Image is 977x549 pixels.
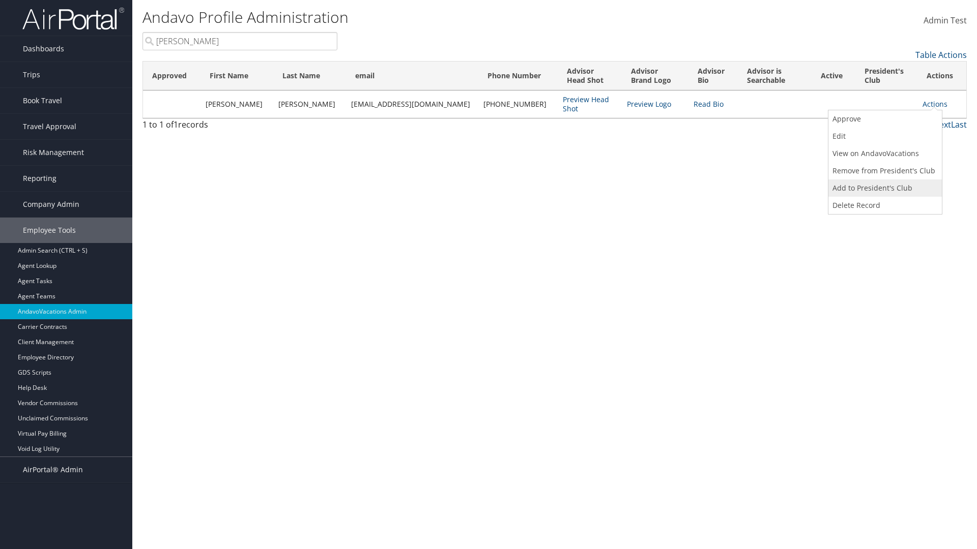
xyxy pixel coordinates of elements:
[738,62,812,90] th: Advisor is Searchable: activate to sort column ascending
[23,218,76,243] span: Employee Tools
[200,62,273,90] th: First Name: activate to sort column ascending
[917,62,966,90] th: Actions
[688,62,738,90] th: Advisor Bio: activate to sort column ascending
[627,99,671,109] a: Preview Logo
[174,119,178,130] span: 1
[143,62,200,90] th: Approved: activate to sort column ascending
[828,145,939,162] a: View on AndavoVacations
[273,90,346,118] td: [PERSON_NAME]
[923,99,947,109] a: Actions
[142,7,692,28] h1: Andavo Profile Administration
[812,62,855,90] th: Active: activate to sort column ascending
[558,62,622,90] th: Advisor Head Shot: activate to sort column ascending
[828,197,939,214] a: Delete Record
[23,166,56,191] span: Reporting
[23,140,84,165] span: Risk Management
[828,179,939,197] a: Add to President's Club
[694,99,724,109] a: Read Bio
[142,118,337,136] div: 1 to 1 of records
[924,15,967,26] span: Admin Test
[915,49,967,60] a: Table Actions
[23,457,83,482] span: AirPortal® Admin
[23,62,40,87] span: Trips
[855,62,918,90] th: President's Club: activate to sort column ascending
[622,62,688,90] th: Advisor Brand Logo: activate to sort column ascending
[478,62,558,90] th: Phone Number: activate to sort column ascending
[142,32,337,50] input: Search
[23,192,79,217] span: Company Admin
[346,62,478,90] th: email: activate to sort column ascending
[22,7,124,30] img: airportal-logo.png
[828,128,939,145] a: Edit
[23,114,76,139] span: Travel Approval
[828,162,939,179] a: Remove from President's Club
[273,62,346,90] th: Last Name: activate to sort column ascending
[23,88,62,113] span: Book Travel
[828,110,939,128] a: Approve
[478,90,558,118] td: [PHONE_NUMBER]
[23,36,64,62] span: Dashboards
[200,90,273,118] td: [PERSON_NAME]
[951,119,967,130] a: Last
[924,5,967,37] a: Admin Test
[346,90,478,118] td: [EMAIL_ADDRESS][DOMAIN_NAME]
[563,95,609,113] a: Preview Head Shot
